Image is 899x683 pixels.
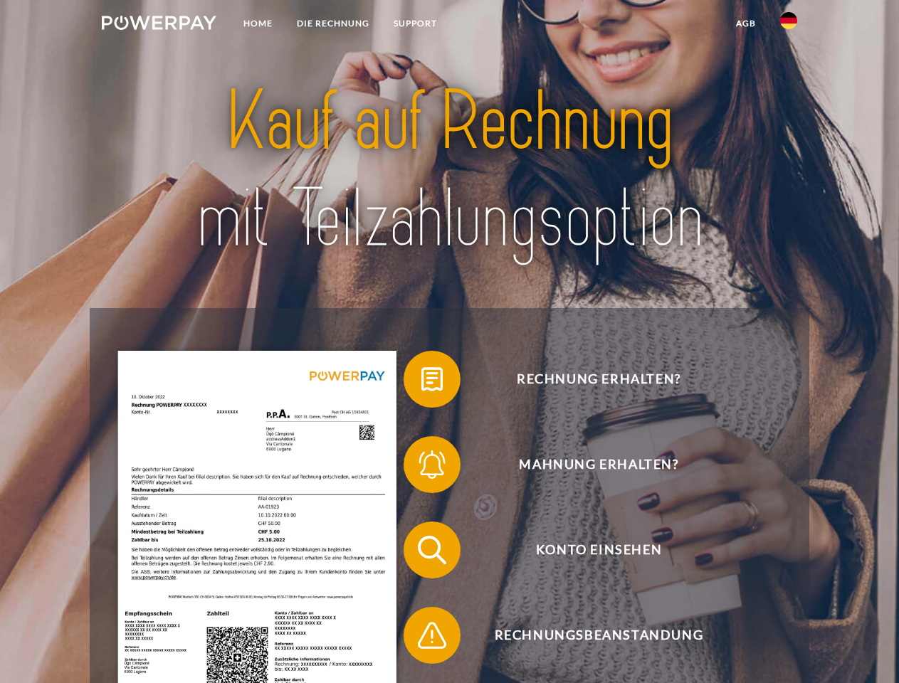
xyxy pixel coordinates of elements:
button: Rechnungsbeanstandung [404,607,774,664]
a: Home [231,11,285,36]
img: qb_bill.svg [414,361,450,397]
button: Rechnung erhalten? [404,351,774,408]
img: title-powerpay_de.svg [136,68,763,272]
span: Rechnungsbeanstandung [424,607,773,664]
button: Konto einsehen [404,521,774,578]
span: Mahnung erhalten? [424,436,773,493]
a: DIE RECHNUNG [285,11,382,36]
button: Mahnung erhalten? [404,436,774,493]
a: SUPPORT [382,11,449,36]
img: qb_bell.svg [414,447,450,482]
span: Rechnung erhalten? [424,351,773,408]
img: qb_search.svg [414,532,450,568]
img: logo-powerpay-white.svg [102,16,216,30]
img: qb_warning.svg [414,618,450,653]
img: de [780,12,797,29]
a: agb [724,11,768,36]
span: Konto einsehen [424,521,773,578]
